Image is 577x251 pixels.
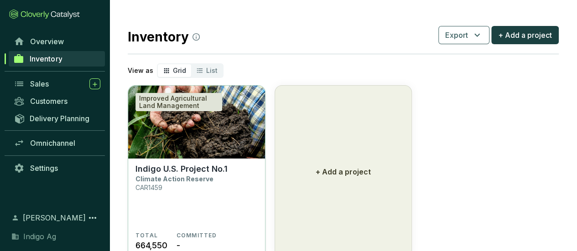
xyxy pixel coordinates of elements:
[9,76,105,92] a: Sales
[128,86,265,159] img: Indigo U.S. Project No.1
[498,30,552,41] span: + Add a project
[135,175,213,183] p: Climate Action Reserve
[206,67,218,74] span: List
[9,135,105,151] a: Omnichannel
[9,93,105,109] a: Customers
[128,66,153,75] p: View as
[30,164,58,173] span: Settings
[23,212,86,223] span: [PERSON_NAME]
[30,37,64,46] span: Overview
[30,54,62,63] span: Inventory
[177,232,217,239] span: COMMITTED
[9,51,105,67] a: Inventory
[128,27,200,46] h2: Inventory
[438,26,489,44] button: Export
[23,231,56,242] span: Indigo Ag
[135,164,228,174] p: Indigo U.S. Project No.1
[9,160,105,176] a: Settings
[491,26,559,44] button: + Add a project
[135,184,162,191] p: CAR1459
[30,97,68,106] span: Customers
[157,63,224,78] div: segmented control
[30,114,89,123] span: Delivery Planning
[30,79,49,88] span: Sales
[30,138,75,148] span: Omnichannel
[9,34,105,49] a: Overview
[173,67,186,74] span: Grid
[135,93,222,111] div: Improved Agricultural Land Management
[445,30,468,41] span: Export
[135,232,158,239] span: TOTAL
[316,166,371,177] p: + Add a project
[9,111,105,126] a: Delivery Planning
